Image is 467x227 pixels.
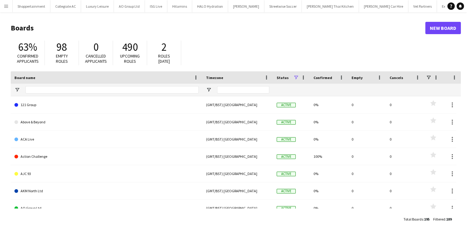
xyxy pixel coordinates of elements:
button: Open Filter Menu [14,87,20,93]
div: 0 [348,148,386,165]
div: 0 [348,96,386,113]
a: 121 Group [14,96,199,113]
span: Active [277,137,296,142]
button: ISG Live [145,0,167,12]
div: 0 [386,148,424,165]
button: Streetwise Soccer [264,0,302,12]
div: 100% [310,148,348,165]
span: 189 [446,217,452,221]
span: Active [277,189,296,193]
span: Status [277,75,289,80]
span: 98 [56,40,67,54]
div: 0 [386,96,424,113]
div: (GMT/BST) [GEOGRAPHIC_DATA] [202,113,273,130]
span: Empty [352,75,363,80]
button: [PERSON_NAME] Thai Kitchen [302,0,359,12]
span: Total Boards [403,217,423,221]
span: Roles [DATE] [158,53,170,64]
button: AO Group Ltd [114,0,145,12]
input: Timezone Filter Input [217,86,269,94]
button: Vet Partners [408,0,437,12]
span: Board name [14,75,35,80]
div: (GMT/BST) [GEOGRAPHIC_DATA] [202,96,273,113]
span: Filtered [433,217,445,221]
a: Action Challenge [14,148,199,165]
div: 0 [386,200,424,217]
a: AKM North Ltd [14,182,199,200]
div: 0% [310,131,348,148]
div: : [403,213,430,225]
div: 0% [310,200,348,217]
div: (GMT/BST) [GEOGRAPHIC_DATA] [202,148,273,165]
div: 0 [348,200,386,217]
span: Confirmed [313,75,332,80]
div: 0 [348,165,386,182]
div: 0 [348,131,386,148]
button: Open Filter Menu [206,87,212,93]
div: 0 [348,182,386,199]
div: (GMT/BST) [GEOGRAPHIC_DATA] [202,131,273,148]
span: Upcoming roles [120,53,140,64]
button: HALO Hydration [192,0,228,12]
div: 0 [386,131,424,148]
div: 0% [310,182,348,199]
span: Cancelled applicants [85,53,107,64]
div: (GMT/BST) [GEOGRAPHIC_DATA] [202,200,273,217]
a: Above & Beyond [14,113,199,131]
span: Confirmed applicants [17,53,39,64]
div: 0 [386,182,424,199]
button: [PERSON_NAME] Car Hire [359,0,408,12]
span: 2 [162,40,167,54]
span: Active [277,172,296,176]
span: Active [277,120,296,125]
a: ACA Live [14,131,199,148]
div: 0 [386,113,424,130]
span: Active [277,154,296,159]
button: Shoppertainment [13,0,50,12]
a: AO Group Ltd [14,200,199,217]
div: 0 [386,165,424,182]
h1: Boards [11,23,425,33]
span: 195 [424,217,430,221]
button: Hitamins [167,0,192,12]
span: Timezone [206,75,223,80]
div: (GMT/BST) [GEOGRAPHIC_DATA] [202,182,273,199]
button: [PERSON_NAME] [228,0,264,12]
span: 63% [18,40,37,54]
span: Active [277,103,296,107]
span: Empty roles [56,53,68,64]
span: Active [277,206,296,211]
div: : [433,213,452,225]
a: AJC 93 [14,165,199,182]
div: 0% [310,165,348,182]
span: 0 [93,40,99,54]
span: 490 [122,40,138,54]
a: New Board [425,22,461,34]
div: 0% [310,96,348,113]
button: Luxury Leisure [81,0,114,12]
div: (GMT/BST) [GEOGRAPHIC_DATA] [202,165,273,182]
button: Collegiate AC [50,0,81,12]
div: 0 [348,113,386,130]
div: 0% [310,113,348,130]
input: Board name Filter Input [25,86,199,94]
span: Cancels [390,75,403,80]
